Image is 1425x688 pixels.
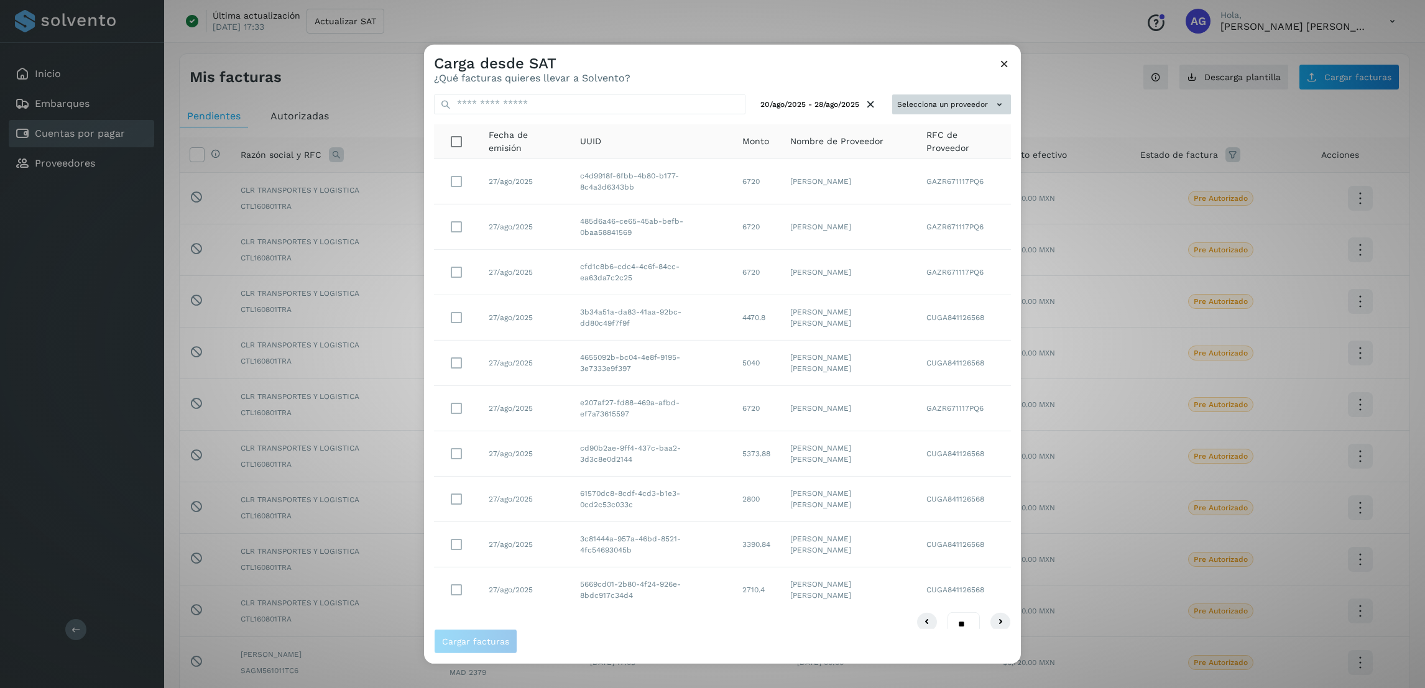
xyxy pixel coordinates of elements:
td: GAZR671117PQ6 [916,386,1011,431]
span: Nombre de Proveedor [790,135,883,148]
td: 27/ago/2025 [479,567,570,612]
td: cd90b2ae-9ff4-437c-baa2-3d3c8e0d2144 [570,431,732,477]
td: [PERSON_NAME] [780,159,916,204]
span: RFC de Proveedor [926,129,1001,155]
td: 27/ago/2025 [479,431,570,477]
td: GAZR671117PQ6 [916,159,1011,204]
td: CUGA841126568 [916,295,1011,341]
td: e207af27-fd88-469a-afbd-ef7a73615597 [570,386,732,431]
td: 5373.88 [732,431,780,477]
span: Fecha de emisión [489,129,560,155]
td: 27/ago/2025 [479,250,570,295]
td: 27/ago/2025 [479,522,570,567]
td: [PERSON_NAME] [780,386,916,431]
td: c4d9918f-6fbb-4b80-b177-8c4a3d6343bb [570,159,732,204]
td: [PERSON_NAME] [PERSON_NAME] [780,522,916,567]
td: [PERSON_NAME] [PERSON_NAME] [780,567,916,612]
td: CUGA841126568 [916,477,1011,522]
td: 485d6a46-ce65-45ab-befb-0baa58841569 [570,204,732,250]
td: CUGA841126568 [916,567,1011,612]
button: Selecciona un proveedor [892,94,1011,114]
td: 27/ago/2025 [479,477,570,522]
td: [PERSON_NAME] [PERSON_NAME] [780,341,916,386]
td: cfd1c8b6-cdc4-4c6f-84cc-ea63da7c2c25 [570,250,732,295]
td: GAZR671117PQ6 [916,250,1011,295]
td: [PERSON_NAME] [PERSON_NAME] [780,477,916,522]
td: 27/ago/2025 [479,159,570,204]
span: Monto [742,135,769,148]
td: 27/ago/2025 [479,386,570,431]
td: 2710.4 [732,567,780,612]
td: 5669cd01-2b80-4f24-926e-8bdc917c34d4 [570,567,732,612]
td: CUGA841126568 [916,341,1011,386]
span: UUID [580,135,601,148]
td: 27/ago/2025 [479,204,570,250]
td: [PERSON_NAME] [PERSON_NAME] [780,295,916,341]
td: 27/ago/2025 [479,295,570,341]
td: 6720 [732,386,780,431]
td: 6720 [732,159,780,204]
td: 2800 [732,477,780,522]
td: 6720 [732,204,780,250]
td: 4655092b-bc04-4e8f-9195-3e7333e9f397 [570,341,732,386]
td: 3c81444a-957a-46bd-8521-4fc54693045b [570,522,732,567]
td: CUGA841126568 [916,431,1011,477]
td: 3b34a51a-da83-41aa-92bc-dd80c49f7f9f [570,295,732,341]
td: [PERSON_NAME] [780,250,916,295]
td: 6720 [732,250,780,295]
td: CUGA841126568 [916,522,1011,567]
h3: Carga desde SAT [434,54,630,72]
p: ¿Qué facturas quieres llevar a Solvento? [434,72,630,84]
td: GAZR671117PQ6 [916,204,1011,250]
td: 3390.84 [732,522,780,567]
td: 27/ago/2025 [479,341,570,386]
span: Cargar facturas [442,637,509,646]
td: [PERSON_NAME] [780,204,916,250]
button: 20/ago/2025 - 28/ago/2025 [755,94,882,114]
td: 61570dc8-8cdf-4cd3-b1e3-0cd2c53c033c [570,477,732,522]
td: 4470.8 [732,295,780,341]
td: [PERSON_NAME] [PERSON_NAME] [780,431,916,477]
button: Cargar facturas [434,629,517,654]
td: 5040 [732,341,780,386]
